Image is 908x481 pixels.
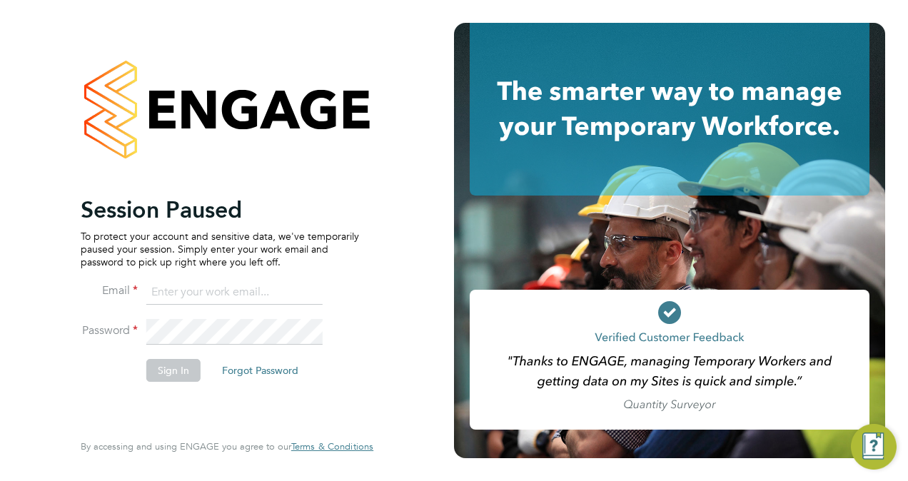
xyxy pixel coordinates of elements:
[81,230,359,269] p: To protect your account and sensitive data, we've temporarily paused your session. Simply enter y...
[851,424,897,470] button: Engage Resource Center
[81,440,373,452] span: By accessing and using ENGAGE you agree to our
[81,283,138,298] label: Email
[211,359,310,382] button: Forgot Password
[81,323,138,338] label: Password
[146,359,201,382] button: Sign In
[81,196,359,224] h2: Session Paused
[291,441,373,452] a: Terms & Conditions
[146,280,323,305] input: Enter your work email...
